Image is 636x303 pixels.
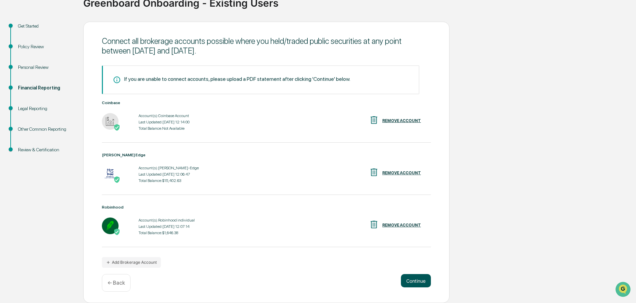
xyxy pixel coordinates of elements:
[4,94,45,106] a: 🔎Data Lookup
[66,113,81,118] span: Pylon
[7,84,12,90] div: 🖐️
[139,172,199,177] div: Last Updated: [DATE] 12:06:47
[114,176,120,183] img: Active
[18,146,73,153] div: Review & Certification
[108,280,125,286] p: ← Back
[55,84,83,90] span: Attestations
[382,171,421,175] div: REMOVE ACCOUNT
[4,81,46,93] a: 🖐️Preclearance
[13,96,42,103] span: Data Lookup
[369,167,379,177] img: REMOVE ACCOUNT
[139,166,199,170] div: Account(s): [PERSON_NAME]-Edge
[102,218,119,234] img: Robinhood - Active
[102,153,431,157] div: [PERSON_NAME] Edge
[139,120,189,124] div: Last Updated: [DATE] 12:14:00
[7,14,121,25] p: How can we help?
[139,126,189,131] div: Total Balance: Not Available
[102,165,119,182] img: Merrill Edge - Active
[23,58,84,63] div: We're available if you need us!
[18,43,73,50] div: Policy Review
[17,30,110,37] input: Clear
[7,97,12,102] div: 🔎
[18,126,73,133] div: Other Common Reporting
[139,230,195,235] div: Total Balance: $1,646.38
[113,53,121,61] button: Start new chat
[139,218,195,223] div: Account(s): Robinhood individual
[102,257,161,268] button: Add Brokerage Account
[102,36,431,56] div: Connect all brokerage accounts possible where you held/traded public securities at any point betw...
[18,23,73,30] div: Get Started
[23,51,109,58] div: Start new chat
[102,205,431,210] div: Robinhood
[382,118,421,123] div: REMOVE ACCOUNT
[124,76,350,82] div: If you are unable to connect accounts, please upload a PDF statement after clicking 'Continue' be...
[7,51,19,63] img: 1746055101610-c473b297-6a78-478c-a979-82029cc54cd1
[18,64,73,71] div: Personal Review
[18,105,73,112] div: Legal Reporting
[382,223,421,227] div: REMOVE ACCOUNT
[13,84,43,90] span: Preclearance
[139,178,199,183] div: Total Balance: $15,402.63
[47,112,81,118] a: Powered byPylon
[139,113,189,118] div: Account(s): Coinbase Account
[46,81,85,93] a: 🗄️Attestations
[615,281,633,299] iframe: Open customer support
[401,274,431,287] button: Continue
[114,228,120,235] img: Active
[369,220,379,229] img: REMOVE ACCOUNT
[114,124,120,131] img: Active
[369,115,379,125] img: REMOVE ACCOUNT
[102,113,119,130] img: Coinbase - Active
[18,84,73,91] div: Financial Reporting
[102,100,431,105] div: Coinbase
[139,224,195,229] div: Last Updated: [DATE] 12:07:14
[48,84,54,90] div: 🗄️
